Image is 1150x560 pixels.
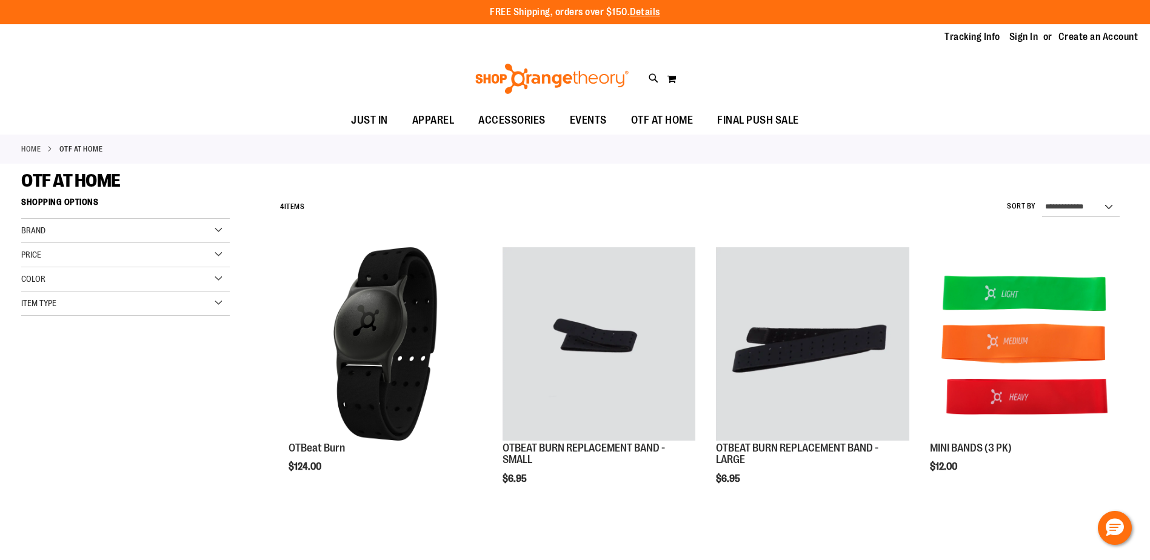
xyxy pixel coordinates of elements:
span: FINAL PUSH SALE [717,107,799,134]
a: FINAL PUSH SALE [705,107,811,135]
h2: Items [280,198,304,216]
span: EVENTS [570,107,607,134]
span: $124.00 [289,461,323,472]
strong: Shopping Options [21,192,230,219]
a: OTBeat Burn [289,442,345,454]
span: OTF AT HOME [21,170,121,191]
img: OTBEAT BURN REPLACEMENT BAND - LARGE [716,247,909,440]
a: Main view of OTBeat Burn 6.0-C [289,247,481,442]
a: ACCESSORIES [466,107,558,135]
a: MINI BANDS (3 PK) [930,442,1012,454]
span: 4 [280,202,284,211]
div: product [710,241,915,515]
a: OTF AT HOME [619,107,706,134]
a: Home [21,144,41,155]
div: product [924,241,1129,503]
img: MINI BANDS (3 PK) [930,247,1123,440]
div: product [496,241,701,515]
a: OTBEAT BURN REPLACEMENT BAND - LARGE [716,442,878,466]
span: Color [21,274,45,284]
a: Details [630,7,660,18]
span: Brand [21,225,45,235]
a: Create an Account [1058,30,1138,44]
a: EVENTS [558,107,619,135]
a: MINI BANDS (3 PK) [930,247,1123,442]
a: OTBEAT BURN REPLACEMENT BAND - LARGE [716,247,909,442]
span: $6.95 [716,473,742,484]
span: $6.95 [503,473,529,484]
span: Price [21,250,41,259]
img: Shop Orangetheory [473,64,630,94]
strong: OTF AT HOME [59,144,103,155]
div: product [282,241,487,503]
a: Sign In [1009,30,1038,44]
button: Hello, have a question? Let’s chat. [1098,511,1132,545]
span: JUST IN [351,107,388,134]
p: FREE Shipping, orders over $150. [490,5,660,19]
label: Sort By [1007,201,1036,212]
a: JUST IN [339,107,400,135]
a: Tracking Info [944,30,1000,44]
span: OTF AT HOME [631,107,694,134]
a: OTBEAT BURN REPLACEMENT BAND - SMALL [503,247,695,442]
img: Main view of OTBeat Burn 6.0-C [289,247,481,440]
span: APPAREL [412,107,455,134]
img: OTBEAT BURN REPLACEMENT BAND - SMALL [503,247,695,440]
span: $12.00 [930,461,959,472]
a: OTBEAT BURN REPLACEMENT BAND - SMALL [503,442,665,466]
span: ACCESSORIES [478,107,546,134]
span: Item Type [21,298,56,308]
a: APPAREL [400,107,467,135]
